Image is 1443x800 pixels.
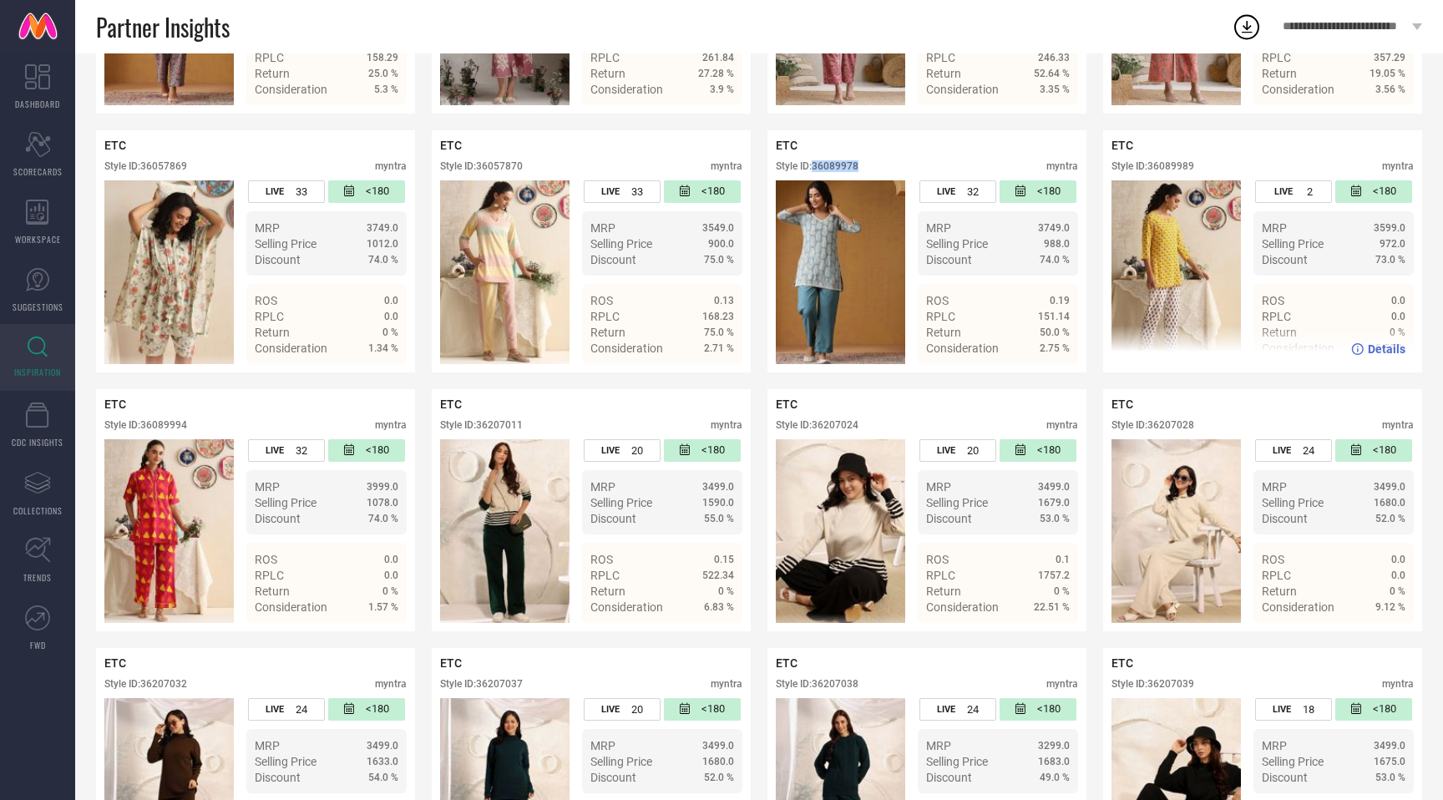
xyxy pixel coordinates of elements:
[776,160,858,172] div: Style ID: 36089978
[367,52,398,63] span: 158.29
[266,186,284,197] span: LIVE
[1044,238,1070,250] span: 988.0
[590,310,620,323] span: RPLC
[368,513,398,524] span: 74.0 %
[926,83,999,96] span: Consideration
[926,342,999,355] span: Consideration
[926,600,999,614] span: Consideration
[967,444,979,457] span: 20
[1368,113,1405,126] span: Details
[255,326,290,339] span: Return
[967,703,979,716] span: 24
[296,185,307,198] span: 33
[926,221,951,235] span: MRP
[1038,740,1070,752] span: 3299.0
[1037,185,1061,199] span: <180
[701,702,725,716] span: <180
[919,439,996,462] div: Number of days the style has been live on the platform
[23,571,52,584] span: TRENDS
[12,436,63,448] span: CDC INSIGHTS
[1370,68,1405,79] span: 19.05 %
[375,419,407,431] div: myntra
[1000,180,1076,203] div: Number of days since the style was first listed on the platform
[104,180,234,364] img: Style preview image
[1380,238,1405,250] span: 972.0
[1000,439,1076,462] div: Number of days since the style was first listed on the platform
[328,698,405,721] div: Number of days since the style was first listed on the platform
[13,301,63,313] span: SUGGESTIONS
[1040,513,1070,524] span: 53.0 %
[368,68,398,79] span: 25.0 %
[366,702,389,716] span: <180
[1015,372,1070,385] a: Details
[255,294,277,307] span: ROS
[1374,740,1405,752] span: 3499.0
[440,180,570,364] img: Style preview image
[1111,180,1241,364] div: Click to view image
[776,180,905,364] img: Style preview image
[702,222,734,234] span: 3549.0
[776,656,797,670] span: ETC
[1046,160,1078,172] div: myntra
[704,342,734,354] span: 2.71 %
[696,372,734,385] span: Details
[255,496,316,509] span: Selling Price
[590,83,663,96] span: Consideration
[1303,703,1314,716] span: 18
[664,180,741,203] div: Number of days since the style was first listed on the platform
[344,113,398,126] a: Details
[926,585,961,598] span: Return
[714,554,734,565] span: 0.15
[361,372,398,385] span: Details
[367,222,398,234] span: 3749.0
[1038,570,1070,581] span: 1757.2
[1391,554,1405,565] span: 0.0
[1046,419,1078,431] div: myntra
[680,630,734,644] a: Details
[1382,160,1414,172] div: myntra
[255,237,316,251] span: Selling Price
[1111,678,1194,690] div: Style ID: 36207039
[296,703,307,716] span: 24
[1040,254,1070,266] span: 74.0 %
[702,311,734,322] span: 168.23
[926,310,955,323] span: RPLC
[590,600,663,614] span: Consideration
[704,601,734,613] span: 6.83 %
[1262,237,1324,251] span: Selling Price
[702,497,734,509] span: 1590.0
[255,553,277,566] span: ROS
[1375,601,1405,613] span: 9.12 %
[584,698,661,721] div: Number of days the style has been live on the platform
[1307,185,1313,198] span: 2
[266,445,284,456] span: LIVE
[1262,755,1324,768] span: Selling Price
[590,237,652,251] span: Selling Price
[361,630,398,644] span: Details
[255,600,327,614] span: Consideration
[368,342,398,354] span: 1.34 %
[1368,630,1405,644] span: Details
[1111,656,1133,670] span: ETC
[1335,439,1412,462] div: Number of days since the style was first listed on the platform
[248,180,325,203] div: Number of days the style has been live on the platform
[590,67,625,80] span: Return
[926,51,955,64] span: RPLC
[1262,83,1334,96] span: Consideration
[1375,84,1405,95] span: 3.56 %
[1262,496,1324,509] span: Selling Price
[601,445,620,456] span: LIVE
[590,294,613,307] span: ROS
[1273,704,1291,715] span: LIVE
[13,165,63,178] span: SCORECARDS
[590,739,615,752] span: MRP
[14,366,61,378] span: INSPIRATION
[1375,254,1405,266] span: 73.0 %
[344,372,398,385] a: Details
[375,678,407,690] div: myntra
[776,439,905,623] div: Click to view image
[926,569,955,582] span: RPLC
[440,439,570,623] div: Click to view image
[1038,52,1070,63] span: 246.33
[702,481,734,493] span: 3499.0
